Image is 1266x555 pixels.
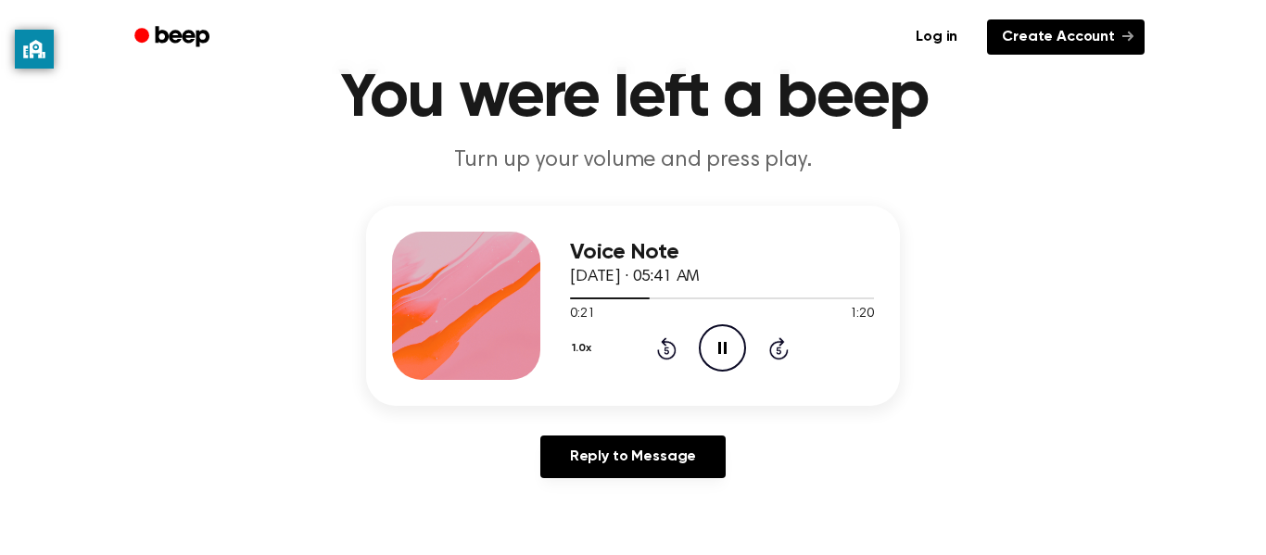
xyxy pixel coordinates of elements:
span: 0:21 [570,305,594,324]
p: Turn up your volume and press play. [277,145,989,176]
button: privacy banner [15,30,54,69]
a: Reply to Message [540,435,726,478]
h1: You were left a beep [158,64,1108,131]
span: 1:20 [850,305,874,324]
a: Beep [121,19,226,56]
a: Log in [897,16,976,58]
h3: Voice Note [570,240,874,265]
a: Create Account [987,19,1145,55]
span: [DATE] · 05:41 AM [570,269,700,285]
button: 1.0x [570,333,598,364]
